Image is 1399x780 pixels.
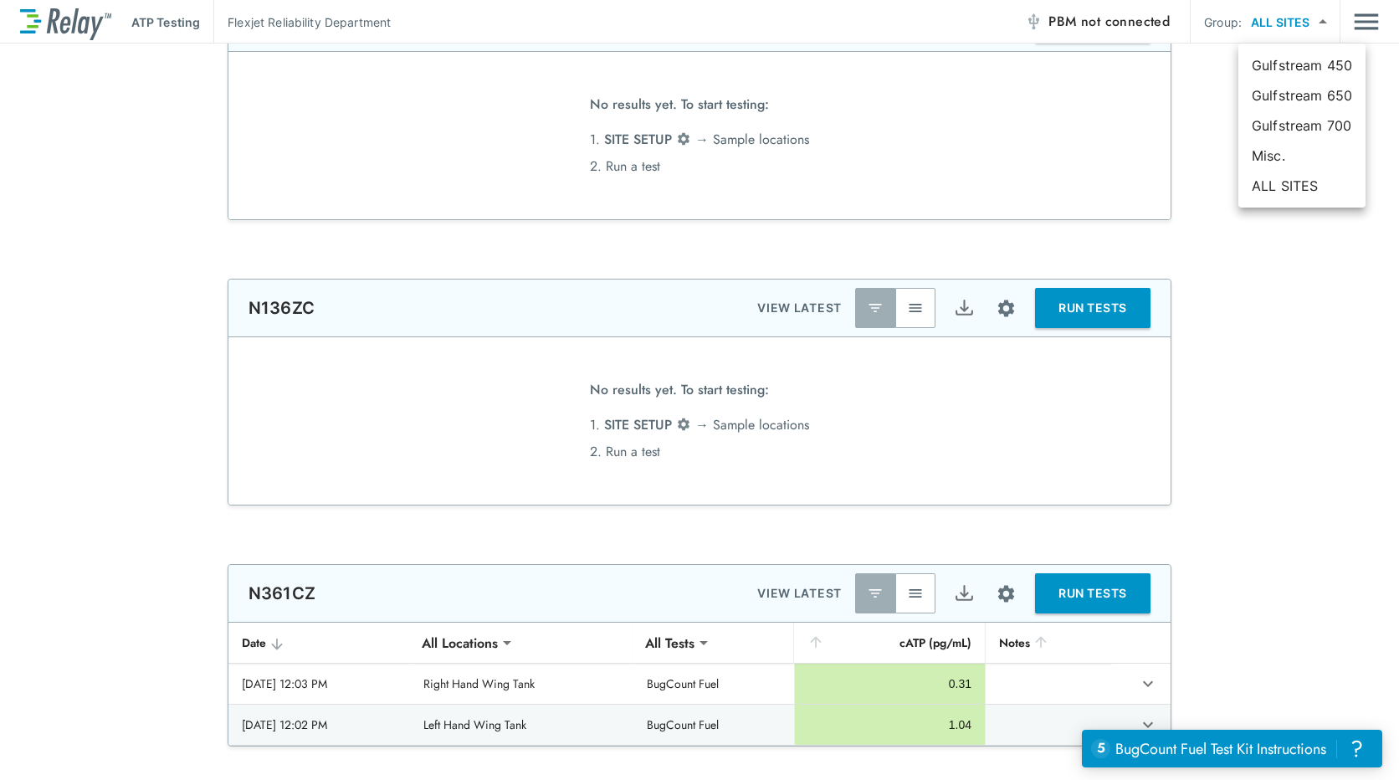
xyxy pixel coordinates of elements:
[1238,80,1366,110] li: Gulfstream 650
[1238,141,1366,171] li: Misc.
[1238,171,1366,201] li: ALL SITES
[1238,50,1366,80] li: Gulfstream 450
[1238,110,1366,141] li: Gulfstream 700
[1082,730,1382,767] iframe: Resource center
